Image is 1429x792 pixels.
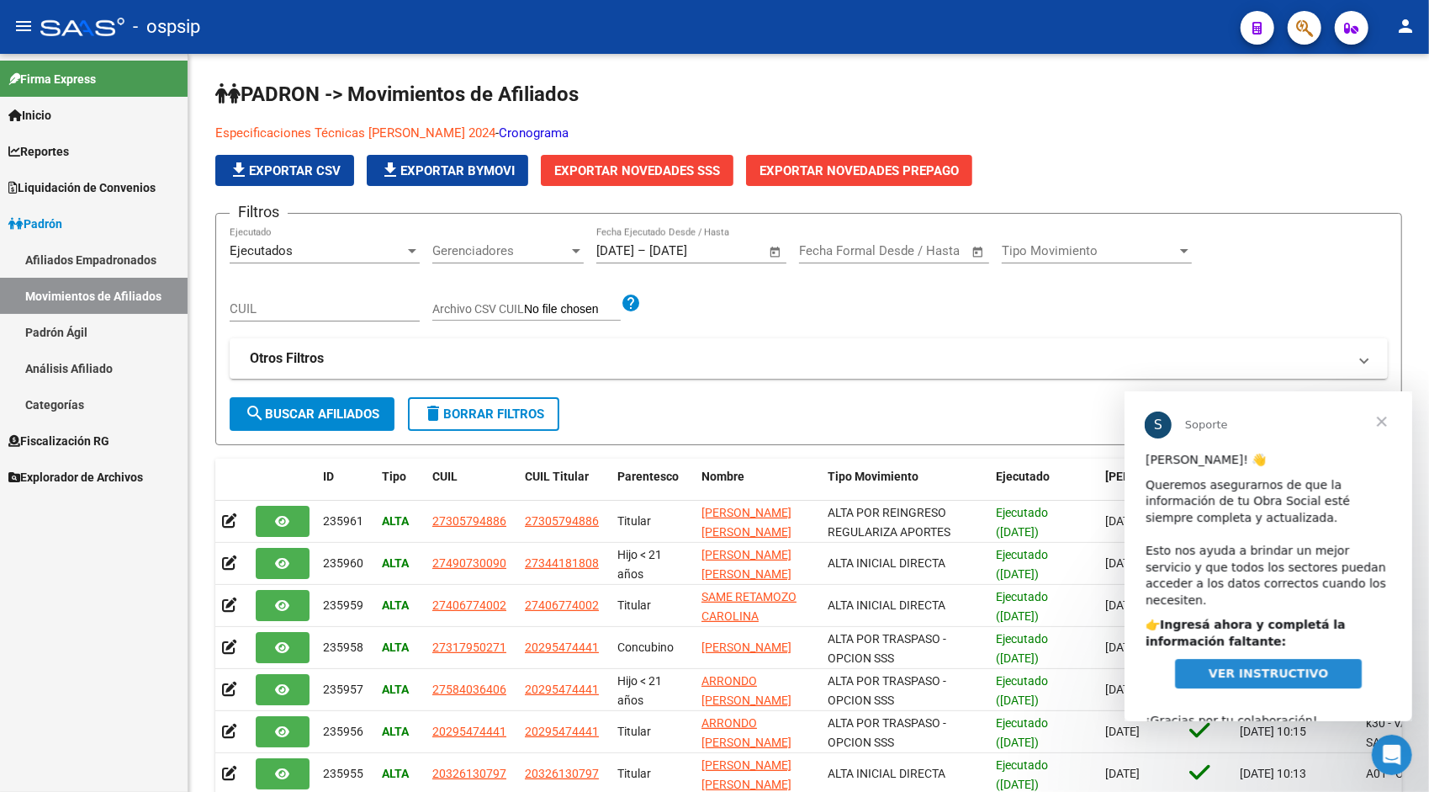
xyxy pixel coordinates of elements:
button: Open calendar [766,242,786,262]
datatable-header-cell: Parentesco [611,459,695,514]
span: – [638,243,646,258]
span: 27344181808 [525,556,599,570]
datatable-header-cell: Nombre [695,459,821,514]
span: [PERSON_NAME] [1105,470,1196,483]
span: Exportar Novedades Prepago [759,163,959,178]
span: 20295474441 [525,641,599,654]
span: CUIL [432,470,458,483]
span: 235959 [323,598,363,612]
mat-icon: search [245,403,265,423]
button: Open calendar [969,242,988,262]
iframe: Intercom live chat mensaje [1125,391,1412,721]
span: Exportar Bymovi [380,163,515,178]
span: ARRONDO [PERSON_NAME] [PERSON_NAME] [701,674,791,726]
datatable-header-cell: ID [316,459,375,514]
span: Firma Express [8,70,96,88]
input: Fecha fin [649,243,731,258]
span: [DATE] [1105,514,1140,528]
p: - [215,124,1338,142]
datatable-header-cell: CUIL Titular [518,459,611,514]
span: Titular [617,598,651,612]
span: Hijo < 21 años [617,548,662,581]
span: 27490730090 [432,556,506,570]
span: Tipo Movimiento [1002,243,1177,258]
button: Exportar Novedades SSS [541,155,733,186]
span: 20295474441 [525,683,599,696]
span: 27305794886 [432,514,506,528]
span: 20295474441 [432,725,506,738]
span: 27406774002 [432,598,506,612]
span: Tipo [382,470,406,483]
input: Fecha inicio [799,243,867,258]
span: [DATE] [1105,683,1140,696]
span: Padrón [8,215,62,233]
span: Ejecutado ([DATE]) [996,506,1048,539]
span: [PERSON_NAME] [701,641,791,654]
span: ARRONDO [PERSON_NAME] [701,716,791,749]
span: CUIL Titular [525,470,589,483]
span: Titular [617,514,651,528]
span: ALTA POR TRASPASO - OPCION SSS [828,674,946,707]
span: Ejecutado ([DATE]) [996,758,1048,791]
button: Exportar Bymovi [367,155,528,186]
span: ID [323,470,334,483]
button: Exportar Novedades Prepago [746,155,972,186]
span: Inicio [8,106,51,125]
datatable-header-cell: CUIL [426,459,518,514]
span: Explorador de Archivos [8,468,143,486]
span: [DATE] [1105,598,1140,612]
h3: Filtros [230,200,288,224]
iframe: Intercom live chat [1372,735,1412,775]
input: Archivo CSV CUIL [524,302,621,317]
div: ¡Gracias por tu colaboración! ​ [21,305,267,354]
span: 235958 [323,641,363,654]
span: [DATE] [1105,767,1140,780]
span: ALTA INICIAL DIRECTA [828,556,945,570]
span: 20295474441 [525,725,599,738]
span: Fiscalización RG [8,432,109,450]
span: ALTA POR TRASPASO - OPCION SSS [828,632,946,665]
span: 27305794886 [525,514,599,528]
strong: Otros Filtros [250,349,324,368]
span: [DATE] [1105,725,1140,738]
button: Buscar Afiliados [230,397,394,431]
datatable-header-cell: Tipo Movimiento [821,459,989,514]
span: [PERSON_NAME] [PERSON_NAME] [701,506,791,539]
span: ALTA INICIAL DIRECTA [828,598,945,612]
strong: ALTA [382,683,409,696]
a: Especificaciones Técnicas [PERSON_NAME] 2024 [215,125,495,141]
span: Liquidación de Convenios [8,178,156,197]
span: Reportes [8,142,69,161]
span: - ospsip [133,8,200,45]
span: 27406774002 [525,598,599,612]
span: ALTA POR TRASPASO - OPCION SSS [828,716,946,749]
span: [DATE] 10:13 [1240,767,1306,780]
span: 27584036406 [432,683,506,696]
span: 27317950271 [432,641,506,654]
mat-icon: file_download [229,160,249,180]
span: Concubino [617,641,674,654]
a: Cronograma [499,125,569,141]
span: 235957 [323,683,363,696]
button: Exportar CSV [215,155,354,186]
span: 235961 [323,514,363,528]
datatable-header-cell: Tipo [375,459,426,514]
strong: ALTA [382,641,409,654]
mat-icon: file_download [380,160,400,180]
span: Tipo Movimiento [828,470,918,483]
span: Ejecutado [996,470,1050,483]
span: Ejecutados [230,243,293,258]
strong: ALTA [382,767,409,780]
span: 20326130797 [525,767,599,780]
span: Exportar CSV [229,163,341,178]
span: Hijo < 21 años [617,674,662,707]
strong: ALTA [382,725,409,738]
span: [DATE] [1105,556,1140,570]
mat-icon: menu [13,16,34,36]
span: Ejecutado ([DATE]) [996,548,1048,581]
